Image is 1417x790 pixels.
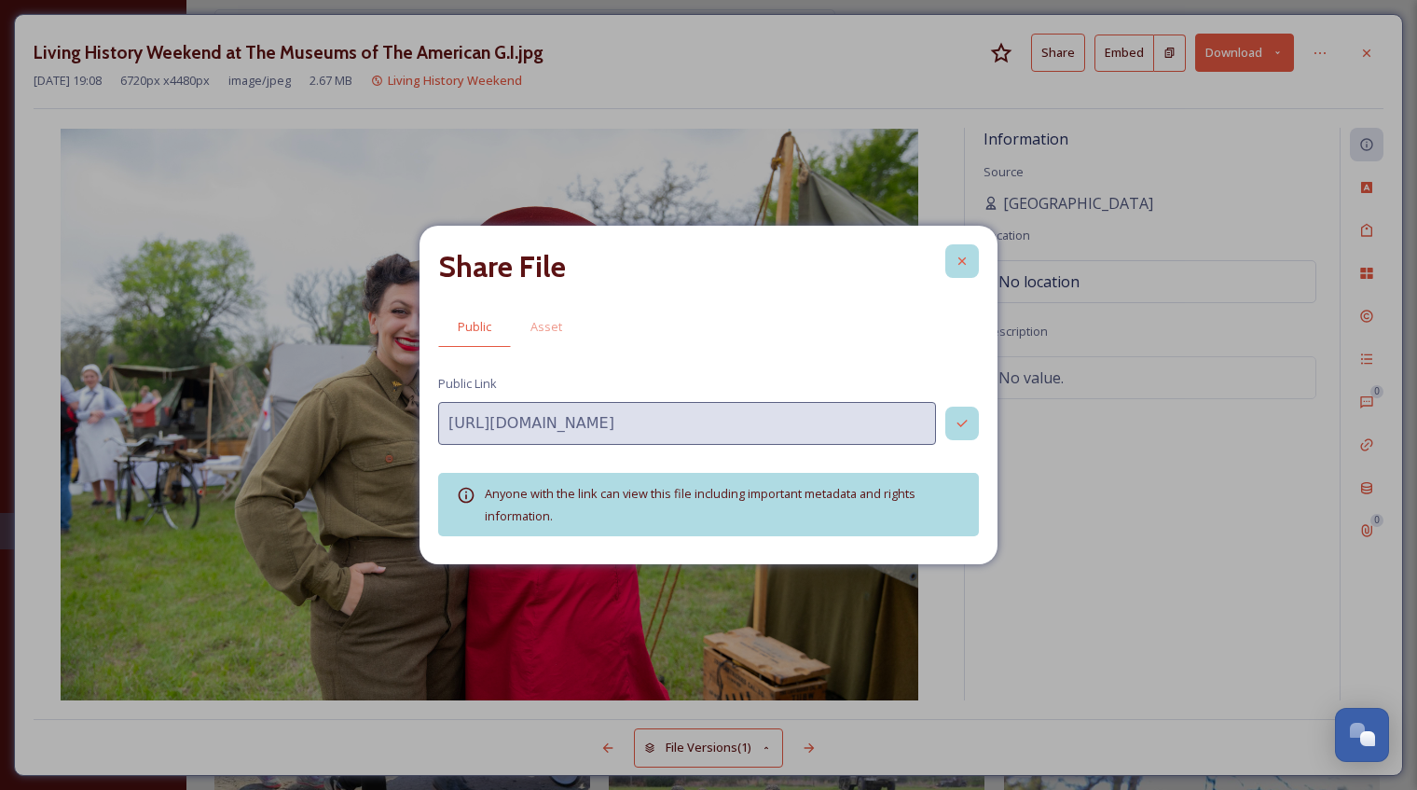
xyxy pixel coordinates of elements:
[438,244,566,289] h2: Share File
[458,318,491,336] span: Public
[530,318,562,336] span: Asset
[1335,708,1389,762] button: Open Chat
[485,485,915,524] span: Anyone with the link can view this file including important metadata and rights information.
[438,375,497,393] span: Public Link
